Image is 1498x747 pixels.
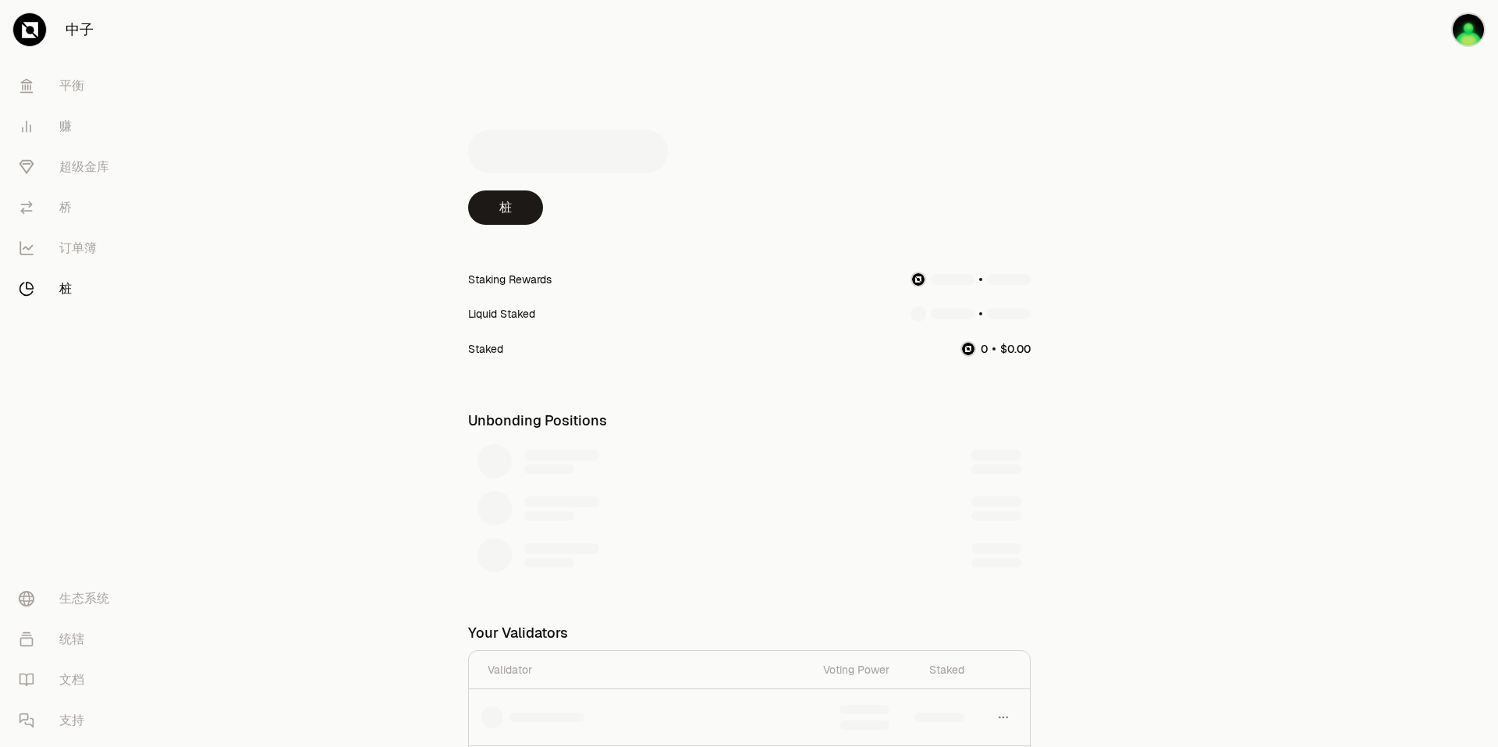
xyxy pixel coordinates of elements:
[59,198,72,217] font: 桥
[468,404,1031,438] div: Unbonding Positions
[59,671,84,689] font: 文档
[6,228,169,269] a: 订单簿
[468,616,1031,650] div: Your Validators
[468,272,552,287] div: Staking Rewards
[59,239,97,258] font: 订单簿
[59,158,109,176] font: 超级金库
[912,273,925,286] img: NTRN标志
[6,147,169,187] a: 超级金库
[6,700,169,741] a: 支持
[6,578,169,619] a: 生态系统
[468,341,503,357] div: Staked
[468,306,535,322] div: Liquid Staked
[962,343,974,355] img: NTRN标志
[468,190,543,225] a: 桩
[6,187,169,228] a: 桥
[6,660,169,700] a: 文档
[6,66,169,106] a: 平衡
[469,651,811,689] th: Validator
[59,279,72,298] font: 桩
[6,619,169,660] a: 统辖
[6,269,169,309] a: 桩
[914,662,964,678] div: Staked
[1453,14,1484,45] img: 开普尔
[59,711,84,730] font: 支持
[59,117,72,136] font: 赚
[59,589,109,608] font: 生态系统
[6,106,169,147] a: 赚
[811,651,902,689] th: Voting Power
[66,19,94,41] font: 中子
[59,76,84,95] font: 平衡
[59,630,84,649] font: 统辖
